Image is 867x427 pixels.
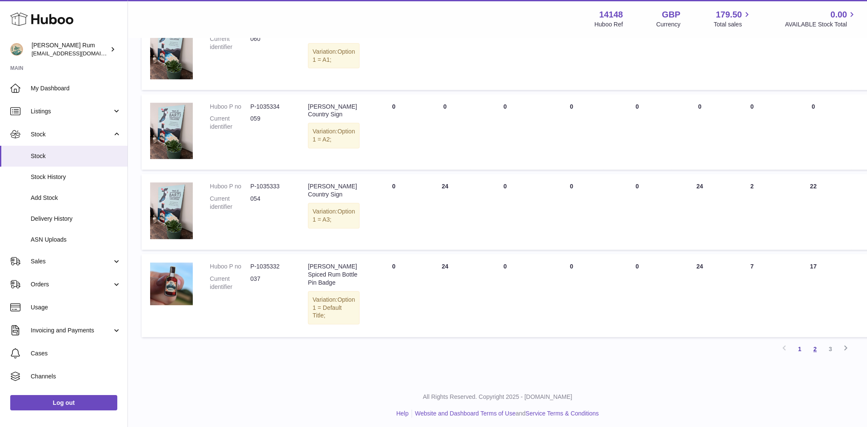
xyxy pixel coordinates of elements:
[313,208,355,223] span: Option 1 = A3;
[308,103,360,119] div: [PERSON_NAME] Country Sign
[470,14,539,90] td: 0
[539,94,603,170] td: 0
[31,236,121,244] span: ASN Uploads
[419,174,470,250] td: 24
[10,395,117,410] a: Log out
[525,410,599,417] a: Service Terms & Conditions
[656,20,681,29] div: Currency
[250,195,291,211] dd: 054
[210,275,250,291] dt: Current identifier
[313,48,355,63] span: Option 1 = A1;
[308,263,360,287] div: [PERSON_NAME] Spiced Rum Bottle Pin Badge
[368,174,419,250] td: 0
[250,115,291,131] dd: 059
[671,94,729,170] td: 0
[31,84,121,92] span: My Dashboard
[250,35,291,51] dd: 060
[308,182,360,199] div: [PERSON_NAME] Country Sign
[792,341,807,357] a: 1
[31,257,112,265] span: Sales
[419,14,470,90] td: 0
[729,254,775,337] td: 7
[150,103,193,159] img: product image
[599,9,623,20] strong: 14148
[32,50,125,57] span: [EMAIL_ADDRESS][DOMAIN_NAME]
[823,341,838,357] a: 3
[31,349,121,358] span: Cases
[716,9,742,20] span: 179.50
[671,174,729,250] td: 24
[31,152,121,160] span: Stock
[150,263,193,305] img: product image
[250,275,291,291] dd: 037
[31,215,121,223] span: Delivery History
[830,9,847,20] span: 0.00
[635,183,639,190] span: 0
[775,94,852,170] td: 0
[785,20,857,29] span: AVAILABLE Stock Total
[419,94,470,170] td: 0
[31,280,112,289] span: Orders
[807,341,823,357] a: 2
[210,182,250,190] dt: Huboo P no
[10,43,23,56] img: mail@bartirum.wales
[368,254,419,337] td: 0
[775,254,852,337] td: 17
[250,182,291,190] dd: P-1035333
[210,35,250,51] dt: Current identifier
[396,410,409,417] a: Help
[31,173,121,181] span: Stock History
[635,103,639,110] span: 0
[31,130,112,138] span: Stock
[539,254,603,337] td: 0
[671,14,729,90] td: 0
[713,9,751,29] a: 179.50 Total sales
[775,174,852,250] td: 22
[412,410,599,418] li: and
[368,14,419,90] td: 0
[150,182,193,239] img: product image
[308,203,360,228] div: Variation:
[539,14,603,90] td: 0
[31,372,121,381] span: Channels
[308,43,360,69] div: Variation:
[539,174,603,250] td: 0
[135,393,860,401] p: All Rights Reserved. Copyright 2025 - [DOMAIN_NAME]
[775,14,852,90] td: 0
[31,303,121,312] span: Usage
[308,123,360,148] div: Variation:
[31,326,112,335] span: Invoicing and Payments
[729,94,775,170] td: 0
[313,296,355,319] span: Option 1 = Default Title;
[662,9,680,20] strong: GBP
[210,195,250,211] dt: Current identifier
[368,94,419,170] td: 0
[250,263,291,271] dd: P-1035332
[729,174,775,250] td: 2
[210,103,250,111] dt: Huboo P no
[671,254,729,337] td: 24
[31,107,112,115] span: Listings
[308,291,360,325] div: Variation:
[470,254,539,337] td: 0
[713,20,751,29] span: Total sales
[210,115,250,131] dt: Current identifier
[635,263,639,270] span: 0
[250,103,291,111] dd: P-1035334
[419,254,470,337] td: 24
[729,14,775,90] td: 0
[32,41,108,58] div: [PERSON_NAME] Rum
[594,20,623,29] div: Huboo Ref
[785,9,857,29] a: 0.00 AVAILABLE Stock Total
[470,174,539,250] td: 0
[470,94,539,170] td: 0
[31,194,121,202] span: Add Stock
[415,410,516,417] a: Website and Dashboard Terms of Use
[210,263,250,271] dt: Huboo P no
[150,23,193,79] img: product image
